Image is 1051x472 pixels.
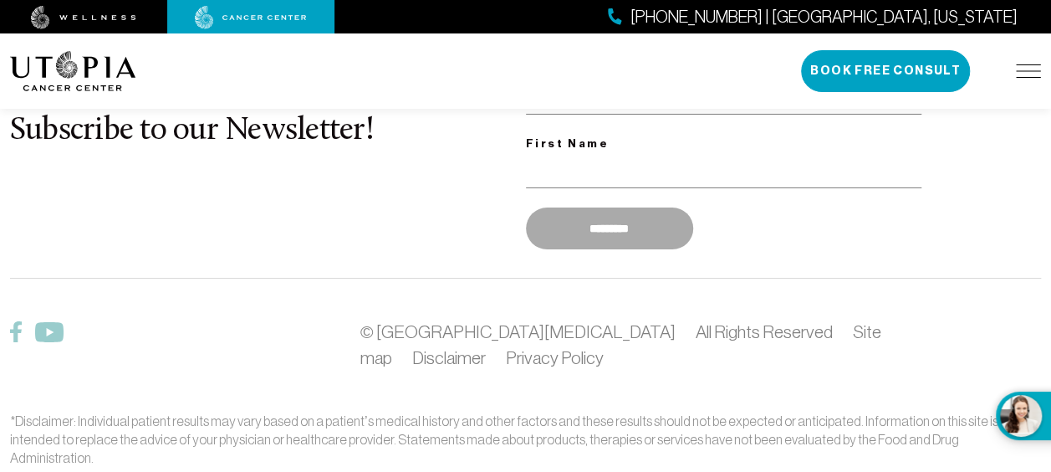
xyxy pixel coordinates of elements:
[608,5,1018,29] a: [PHONE_NUMBER] | [GEOGRAPHIC_DATA], [US_STATE]
[31,6,136,29] img: wellness
[412,348,486,367] a: Disclaimer
[695,322,832,341] span: All Rights Reserved
[10,51,136,91] img: logo
[10,412,1041,467] div: *Disclaimer: Individual patient results may vary based on a patient’s medical history and other f...
[10,114,526,149] h2: Subscribe to our Newsletter!
[360,322,675,341] a: © [GEOGRAPHIC_DATA][MEDICAL_DATA]
[801,50,970,92] button: Book Free Consult
[526,134,921,154] label: First Name
[35,322,64,342] img: Twitter
[195,6,307,29] img: cancer center
[630,5,1018,29] span: [PHONE_NUMBER] | [GEOGRAPHIC_DATA], [US_STATE]
[10,321,22,342] img: Facebook
[1016,64,1041,78] img: icon-hamburger
[506,348,604,367] a: Privacy Policy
